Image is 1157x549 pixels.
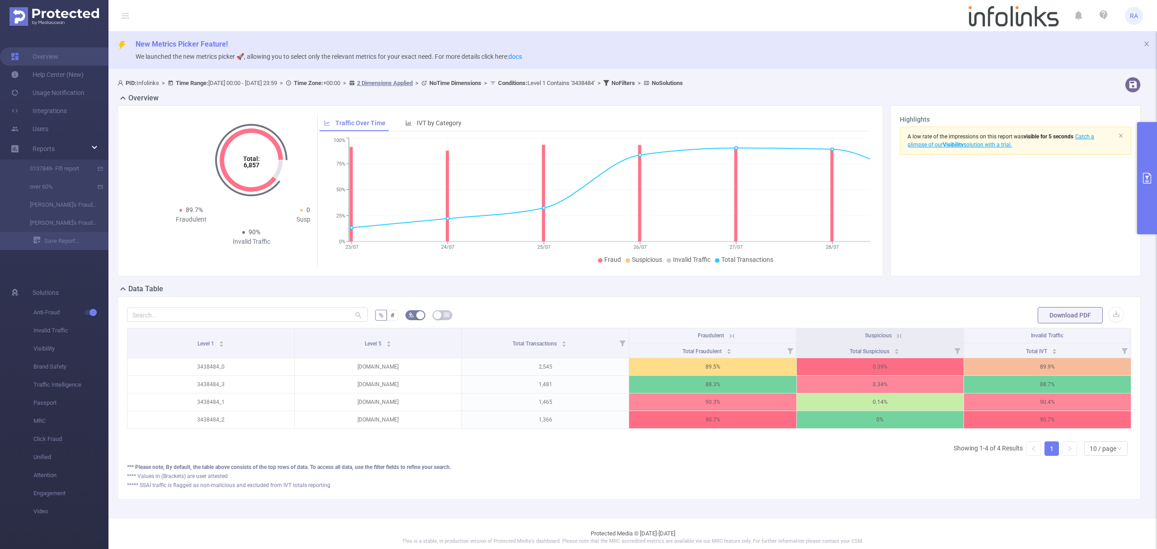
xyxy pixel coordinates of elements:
[128,93,159,104] h2: Overview
[11,66,84,84] a: Help Center (New)
[508,53,522,60] a: docs
[1118,343,1131,358] i: Filter menu
[409,312,414,317] i: icon: bg-colors
[635,80,644,86] span: >
[33,358,108,376] span: Brand Safety
[797,411,964,428] p: 0%
[386,340,391,345] div: Sort
[33,502,108,521] span: Video
[357,80,413,86] u: 2 Dimensions Applied
[562,340,567,342] i: icon: caret-up
[295,393,461,411] p: [DOMAIN_NAME]
[118,80,126,86] i: icon: user
[136,40,228,48] span: New Metrics Picker Feature!
[186,206,203,213] span: 89.7%
[131,215,251,224] div: Fraudulent
[797,393,964,411] p: 0.14%
[127,463,1131,471] div: *** Please note, By default, the table above consists of the top rows of data. To access all data...
[9,7,99,26] img: Protected Media
[634,244,647,250] tspan: 26/07
[1052,350,1057,353] i: icon: caret-down
[127,472,1131,480] div: **** Values in (Brackets) are user attested
[11,84,85,102] a: Usage Notification
[562,343,567,346] i: icon: caret-down
[33,412,108,430] span: MRC
[386,343,391,346] i: icon: caret-down
[964,358,1131,375] p: 89.9%
[894,347,899,350] i: icon: caret-up
[379,312,383,319] span: %
[629,393,796,411] p: 90.3%
[673,256,710,263] span: Invalid Traffic
[18,178,98,196] a: over 60%
[126,80,136,86] b: PID:
[33,430,108,448] span: Click Fraud
[33,448,108,466] span: Unified
[513,341,558,347] span: Total Transactions
[219,343,224,346] i: icon: caret-down
[277,80,286,86] span: >
[429,80,481,86] b: No Time Dimensions
[1118,133,1124,138] i: icon: close
[324,120,330,126] i: icon: line-chart
[865,332,892,339] span: Suspicious
[561,340,567,345] div: Sort
[11,102,67,120] a: Integrations
[951,343,964,358] i: Filter menu
[136,53,522,60] span: We launched the new metrics picker 🚀, allowing you to select only the relevant metrics for your e...
[295,411,461,428] p: [DOMAIN_NAME]
[1117,446,1122,452] i: icon: down
[954,441,1023,456] li: Showing 1-4 of 4 Results
[444,312,449,317] i: icon: table
[295,376,461,393] p: [DOMAIN_NAME]
[721,256,773,263] span: Total Transactions
[1026,348,1049,355] span: Total IVT
[729,244,743,250] tspan: 27/07
[726,350,731,353] i: icon: caret-down
[611,80,635,86] b: No Filters
[251,215,372,224] div: Suspicious
[127,376,294,393] p: 3438484_3
[339,239,345,245] tspan: 0%
[176,80,208,86] b: Time Range:
[1143,39,1150,49] button: icon: close
[826,244,839,250] tspan: 28/07
[797,376,964,393] p: 0.34%
[1031,446,1036,451] i: icon: left
[441,244,454,250] tspan: 24/07
[652,80,683,86] b: No Solutions
[18,196,98,214] a: [PERSON_NAME]'s Fraud Report
[191,237,312,246] div: Invalid Traffic
[33,140,55,158] a: Reports
[1118,131,1124,141] button: icon: close
[682,348,723,355] span: Total Fraudulent
[1052,347,1057,353] div: Sort
[616,328,629,358] i: Filter menu
[1143,41,1150,47] i: icon: close
[850,348,891,355] span: Total Suspicious
[908,133,1012,140] span: A low rate of the impressions on this report
[726,347,731,350] i: icon: caret-up
[336,187,345,193] tspan: 50%
[498,80,595,86] span: Level 1 Contains '3438484'
[462,393,629,411] p: 1,465
[33,340,108,358] span: Visibility
[127,393,294,411] p: 3438484_1
[33,376,108,394] span: Traffic Intelligence
[604,256,621,263] span: Fraud
[417,119,461,127] span: IVT by Category
[481,80,490,86] span: >
[336,161,345,167] tspan: 75%
[219,340,224,345] div: Sort
[11,47,58,66] a: Overview
[33,466,108,484] span: Attention
[595,80,603,86] span: >
[345,244,358,250] tspan: 23/07
[1045,442,1058,455] a: 1
[462,411,629,428] p: 1,366
[127,481,1131,489] div: ***** SSAI traffic is flagged as non-malicious and excluded from IVT totals reporting
[1067,446,1072,451] i: icon: right
[405,120,412,126] i: icon: bar-chart
[33,484,108,502] span: Engagement
[1031,332,1063,339] span: Invalid Traffic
